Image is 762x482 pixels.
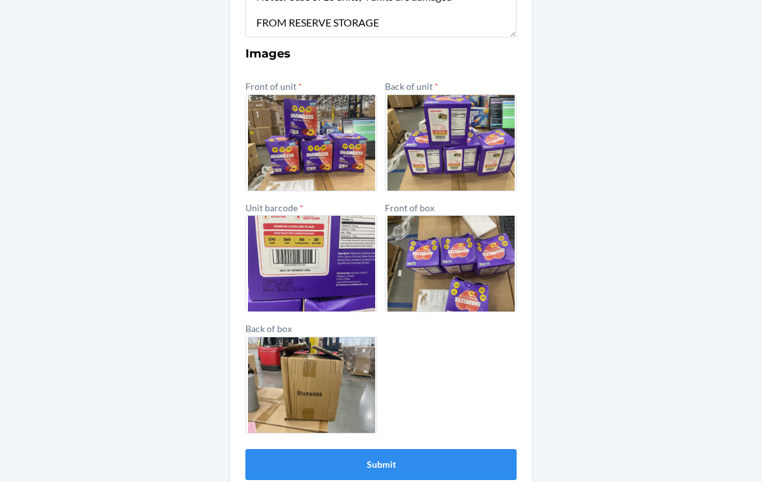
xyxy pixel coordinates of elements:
h3: Images [245,45,517,62]
label: Unit barcode [245,202,304,213]
label: Back of box [245,323,292,334]
button: Submit [245,449,517,480]
label: Back of unit [385,81,438,92]
label: Front of unit [245,81,302,92]
label: Front of box [385,202,435,213]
